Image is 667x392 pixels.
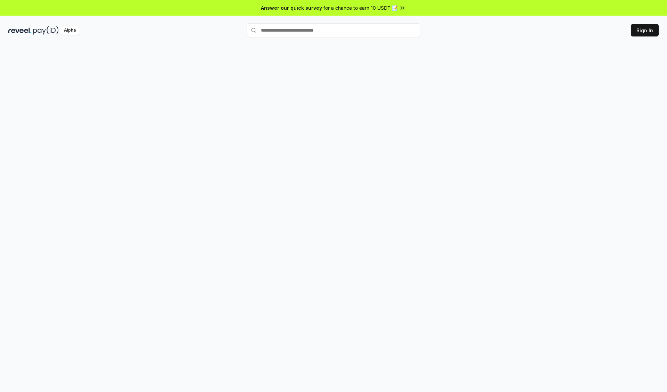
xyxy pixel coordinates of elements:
img: reveel_dark [8,26,32,35]
div: Alpha [60,26,80,35]
img: pay_id [33,26,59,35]
button: Sign In [631,24,659,36]
span: for a chance to earn 10 USDT 📝 [323,4,398,11]
span: Answer our quick survey [261,4,322,11]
